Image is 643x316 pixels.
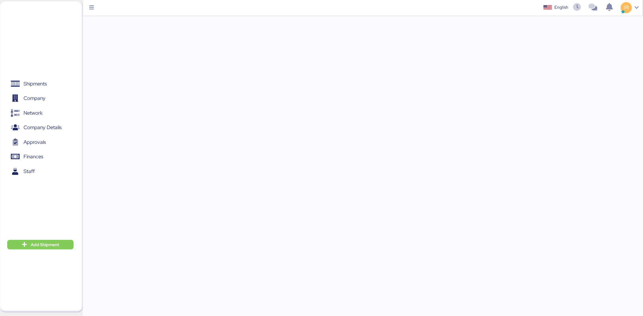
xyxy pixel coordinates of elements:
a: Finances [4,150,74,164]
a: Network [4,106,74,120]
span: Network [24,109,43,117]
span: Add Shipment [31,241,59,248]
a: Company Details [4,121,74,135]
span: Company Details [24,123,61,132]
button: Menu [87,3,97,13]
span: IR [624,4,629,11]
span: Staff [24,167,35,176]
button: Add Shipment [7,240,74,249]
span: Approvals [24,138,46,147]
span: Company [24,94,46,103]
a: Approvals [4,135,74,149]
a: Staff [4,165,74,178]
div: English [554,4,568,11]
a: Shipments [4,77,74,91]
span: Finances [24,152,43,161]
span: Shipments [24,79,47,88]
a: Company [4,91,74,105]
